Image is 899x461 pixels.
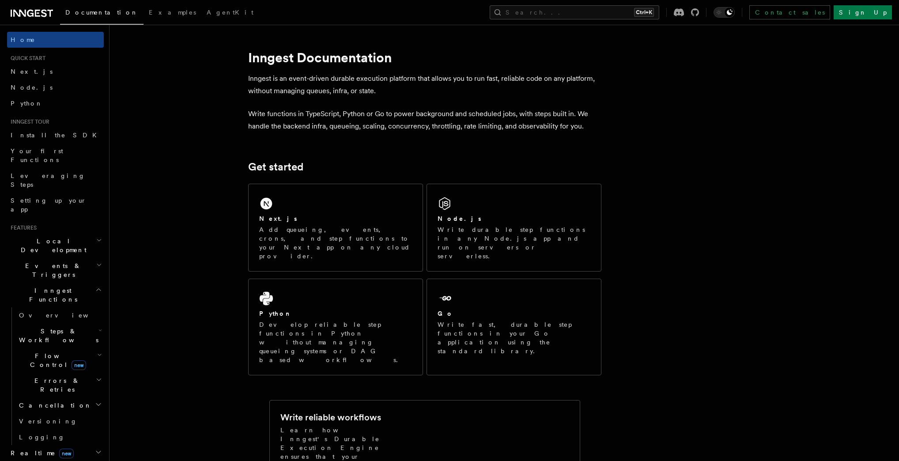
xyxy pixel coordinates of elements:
[11,68,53,75] span: Next.js
[11,197,87,213] span: Setting up your app
[11,35,35,44] span: Home
[144,3,201,24] a: Examples
[7,118,49,125] span: Inngest tour
[7,193,104,217] a: Setting up your app
[248,279,423,375] a: PythonDevelop reliable step functions in Python without managing queueing systems or DAG based wo...
[15,323,104,348] button: Steps & Workflows
[259,320,412,364] p: Develop reliable step functions in Python without managing queueing systems or DAG based workflows.
[19,312,110,319] span: Overview
[7,258,104,283] button: Events & Triggers
[248,108,601,132] p: Write functions in TypeScript, Python or Go to power background and scheduled jobs, with steps bu...
[7,224,37,231] span: Features
[248,184,423,272] a: Next.jsAdd queueing, events, crons, and step functions to your Next app on any cloud provider.
[7,95,104,111] a: Python
[11,84,53,91] span: Node.js
[259,309,292,318] h2: Python
[280,411,381,423] h2: Write reliable workflows
[7,261,96,279] span: Events & Triggers
[7,445,104,461] button: Realtimenew
[11,147,63,163] span: Your first Functions
[7,233,104,258] button: Local Development
[259,225,412,261] p: Add queueing, events, crons, and step functions to your Next app on any cloud provider.
[7,449,74,457] span: Realtime
[15,429,104,445] a: Logging
[19,434,65,441] span: Logging
[7,143,104,168] a: Your first Functions
[15,351,97,369] span: Flow Control
[15,401,92,410] span: Cancellation
[427,279,601,375] a: GoWrite fast, durable step functions in your Go application using the standard library.
[438,309,453,318] h2: Go
[59,449,74,458] span: new
[7,307,104,445] div: Inngest Functions
[7,64,104,79] a: Next.js
[438,225,590,261] p: Write durable step functions in any Node.js app and run on servers or serverless.
[259,214,297,223] h2: Next.js
[15,413,104,429] a: Versioning
[15,327,98,344] span: Steps & Workflows
[207,9,253,16] span: AgentKit
[15,397,104,413] button: Cancellation
[15,373,104,397] button: Errors & Retries
[7,127,104,143] a: Install the SDK
[248,161,303,173] a: Get started
[149,9,196,16] span: Examples
[749,5,830,19] a: Contact sales
[72,360,86,370] span: new
[7,283,104,307] button: Inngest Functions
[11,100,43,107] span: Python
[201,3,259,24] a: AgentKit
[427,184,601,272] a: Node.jsWrite durable step functions in any Node.js app and run on servers or serverless.
[7,55,45,62] span: Quick start
[438,320,590,355] p: Write fast, durable step functions in your Go application using the standard library.
[248,72,601,97] p: Inngest is an event-driven durable execution platform that allows you to run fast, reliable code ...
[11,132,102,139] span: Install the SDK
[60,3,144,25] a: Documentation
[438,214,481,223] h2: Node.js
[15,376,96,394] span: Errors & Retries
[15,348,104,373] button: Flow Controlnew
[7,237,96,254] span: Local Development
[634,8,654,17] kbd: Ctrl+K
[714,7,735,18] button: Toggle dark mode
[7,286,95,304] span: Inngest Functions
[490,5,659,19] button: Search...Ctrl+K
[15,307,104,323] a: Overview
[19,418,77,425] span: Versioning
[248,49,601,65] h1: Inngest Documentation
[7,32,104,48] a: Home
[11,172,85,188] span: Leveraging Steps
[7,79,104,95] a: Node.js
[834,5,892,19] a: Sign Up
[7,168,104,193] a: Leveraging Steps
[65,9,138,16] span: Documentation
